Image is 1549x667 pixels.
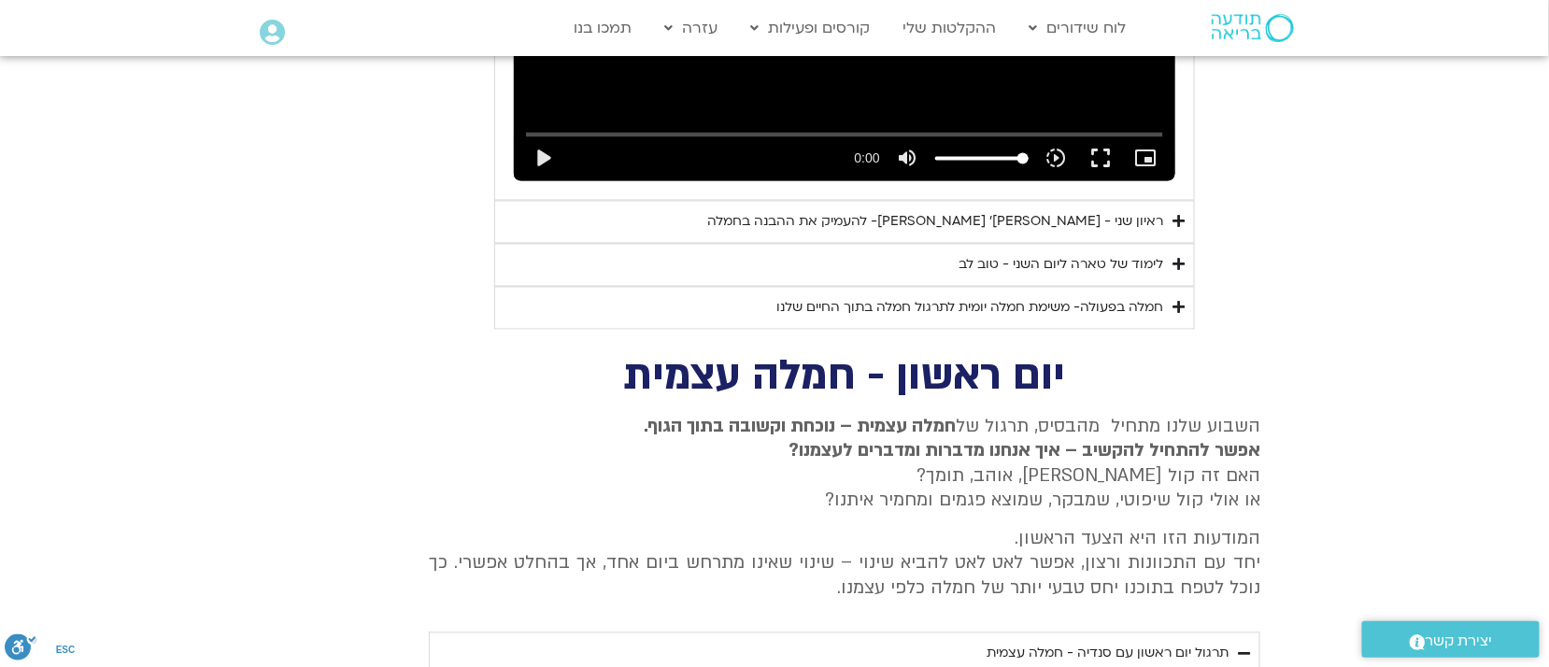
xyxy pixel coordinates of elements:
[1212,14,1294,42] img: תודעה בריאה
[776,297,1163,319] div: חמלה בפעולה- משימת חמלה יומית לתרגול חמלה בתוך החיים שלנו
[1426,629,1493,654] span: יצירת קשר
[894,10,1006,46] a: ההקלטות שלי
[987,643,1229,665] div: תרגול יום ראשון עם סנדיה - חמלה עצמית
[494,244,1195,287] summary: לימוד של טארה ליום השני - טוב לב
[656,10,728,46] a: עזרה
[494,287,1195,330] summary: חמלה בפעולה- משימת חמלה יומית לתרגול חמלה בתוך החיים שלנו
[707,211,1163,234] div: ראיון שני - [PERSON_NAME]׳ [PERSON_NAME]- להעמיק את ההבנה בחמלה
[565,10,642,46] a: תמכו בנו
[1020,10,1136,46] a: לוח שידורים
[959,254,1163,277] div: לימוד של טארה ליום השני - טוב לב
[644,415,1260,463] strong: חמלה עצמית – נוכחת וקשובה בתוך הגוף. אפשר להתחיל להקשיב – איך אנחנו מדברות ומדברים לעצמנו?
[429,358,1260,396] h2: יום ראשון - חמלה עצמית
[494,201,1195,244] summary: ראיון שני - [PERSON_NAME]׳ [PERSON_NAME]- להעמיק את ההבנה בחמלה
[429,527,1260,601] p: המודעות הזו היא הצעד הראשון. יחד עם התכוונות ורצון, אפשר לאט לאט להביא שינוי – שינוי שאינו מתרחש ...
[429,415,1260,514] p: השבוע שלנו מתחיל מהבסיס, תרגול של האם זה קול [PERSON_NAME], אוהב, תומך? או אולי קול שיפוטי, שמבקר...
[1362,621,1540,658] a: יצירת קשר
[742,10,880,46] a: קורסים ופעילות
